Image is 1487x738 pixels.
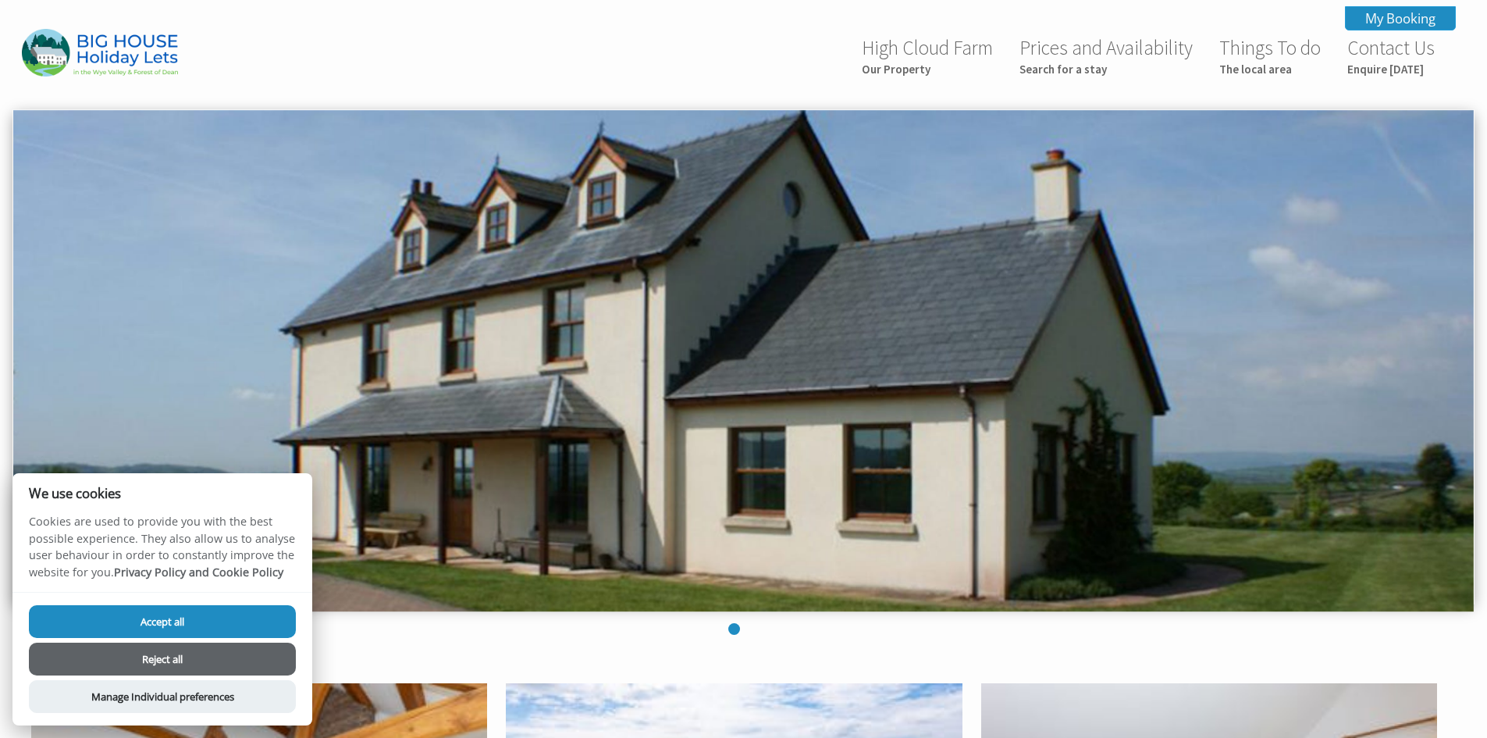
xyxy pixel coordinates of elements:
a: High Cloud FarmOur Property [862,35,993,77]
small: Search for a stay [1019,62,1193,77]
img: Highcloud Farm [22,29,178,77]
button: Accept all [29,605,296,638]
p: Cookies are used to provide you with the best possible experience. They also allow us to analyse ... [12,513,312,592]
small: Enquire [DATE] [1347,62,1435,77]
button: Reject all [29,643,296,676]
small: The local area [1219,62,1321,77]
small: Our Property [862,62,993,77]
a: Prices and AvailabilitySearch for a stay [1019,35,1193,77]
a: My Booking [1345,6,1456,30]
a: Contact UsEnquire [DATE] [1347,35,1435,77]
a: Privacy Policy and Cookie Policy [114,565,283,579]
h2: We use cookies [12,486,312,501]
a: Things To doThe local area [1219,35,1321,77]
button: Manage Individual preferences [29,680,296,713]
